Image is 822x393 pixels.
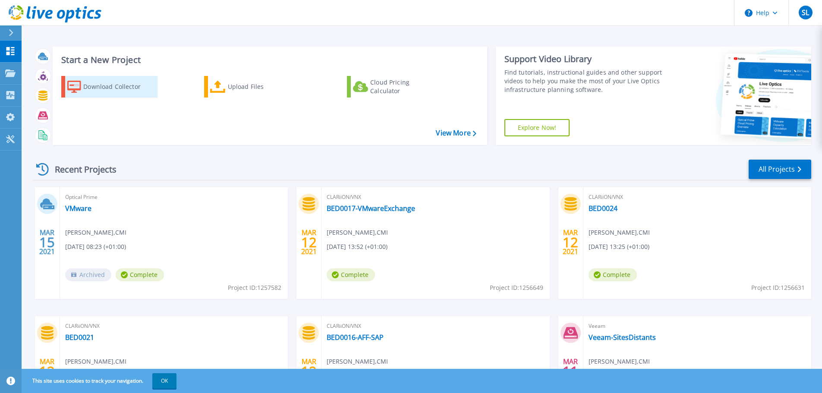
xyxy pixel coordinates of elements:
span: Complete [327,268,375,281]
a: View More [436,129,476,137]
span: 15 [39,239,55,246]
span: Archived [65,268,111,281]
span: CLARiiON/VNX [327,192,544,202]
a: Explore Now! [504,119,570,136]
span: 12 [301,239,317,246]
span: [DATE] 13:52 (+01:00) [327,242,387,252]
span: 12 [563,239,578,246]
a: Download Collector [61,76,157,97]
a: Cloud Pricing Calculator [347,76,443,97]
a: Veeam-SitesDistants [589,333,656,342]
span: Project ID: 1256649 [490,283,543,292]
span: This site uses cookies to track your navigation. [24,373,176,389]
span: [PERSON_NAME] , CMI [65,228,126,237]
span: [DATE] 08:23 (+01:00) [65,242,126,252]
span: [PERSON_NAME] , CMI [327,357,388,366]
div: MAR 2021 [301,355,317,387]
button: OK [152,373,176,389]
span: Complete [589,268,637,281]
a: BED0016-AFF-SAP [327,333,384,342]
span: CLARiiON/VNX [327,321,544,331]
div: Cloud Pricing Calculator [370,78,439,95]
div: MAR 2021 [39,226,55,258]
span: Veeam [589,321,806,331]
span: [PERSON_NAME] , CMI [65,357,126,366]
div: Download Collector [83,78,152,95]
a: BED0024 [589,204,617,213]
span: Optical Prime [65,192,283,202]
h3: Start a New Project [61,55,476,65]
span: CLARiiON/VNX [589,192,806,202]
span: Project ID: 1256631 [751,283,805,292]
span: 12 [301,368,317,375]
div: MAR 2021 [562,226,579,258]
div: MAR 2021 [562,355,579,387]
div: Recent Projects [33,159,128,180]
a: VMware [65,204,91,213]
div: MAR 2021 [301,226,317,258]
div: Support Video Library [504,53,665,65]
span: [DATE] 13:25 (+01:00) [589,242,649,252]
span: [PERSON_NAME] , CMI [327,228,388,237]
div: Find tutorials, instructional guides and other support videos to help you make the most of your L... [504,68,665,94]
span: Project ID: 1257582 [228,283,281,292]
span: [PERSON_NAME] , CMI [589,228,650,237]
a: BED0017-VMwareExchange [327,204,415,213]
span: 11 [563,368,578,375]
a: Upload Files [204,76,300,97]
span: [PERSON_NAME] , CMI [589,357,650,366]
a: BED0021 [65,333,94,342]
div: MAR 2021 [39,355,55,387]
a: All Projects [749,160,811,179]
span: 12 [39,368,55,375]
div: Upload Files [228,78,297,95]
span: Complete [116,268,164,281]
span: SL [802,9,809,16]
span: CLARiiON/VNX [65,321,283,331]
